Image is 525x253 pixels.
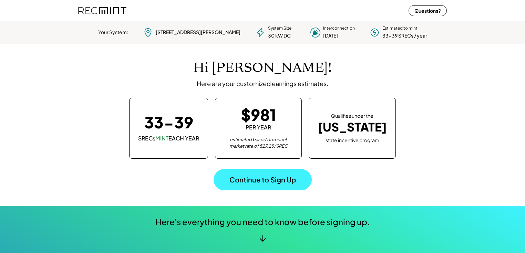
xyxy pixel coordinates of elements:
[409,5,447,16] button: Questions?
[318,120,387,134] div: [US_STATE]
[224,136,293,150] div: estimated based on recent market rate of $27.25/SREC
[193,60,332,76] h1: Hi [PERSON_NAME]!
[155,135,168,142] font: MINT
[246,124,271,131] div: PER YEAR
[259,232,266,243] div: ↓
[382,25,418,31] div: Estimated to mint
[323,25,355,31] div: Interconnection
[138,135,199,142] div: SRECs EACH YEAR
[241,107,276,122] div: $981
[155,216,370,228] div: Here's everything you need to know before signing up.
[197,80,328,87] div: Here are your customized earnings estimates.
[98,29,128,36] div: Your System:
[78,1,126,20] img: recmint-logotype%403x%20%281%29.jpeg
[214,169,312,190] button: Continue to Sign Up
[156,29,240,36] div: [STREET_ADDRESS][PERSON_NAME]
[268,32,291,39] div: 30 kW DC
[323,32,338,39] div: [DATE]
[382,32,427,39] div: 33-39 SRECs / year
[144,114,193,130] div: 33-39
[268,25,291,31] div: System Size
[326,136,379,144] div: state incentive program
[331,113,373,119] div: Qualifies under the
